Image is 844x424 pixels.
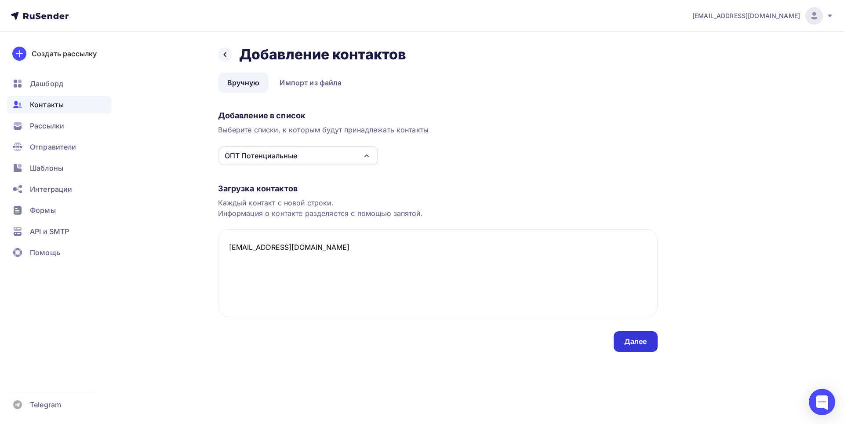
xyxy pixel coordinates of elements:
span: Отправители [30,142,76,152]
div: Выберите списки, к которым будут принадлежать контакты [218,124,658,135]
a: Формы [7,201,112,219]
a: Отправители [7,138,112,156]
div: Каждый контакт с новой строки. Информация о контакте разделяется с помощью запятой. [218,197,658,219]
a: Вручную [218,73,269,93]
span: Дашборд [30,78,63,89]
a: [EMAIL_ADDRESS][DOMAIN_NAME] [692,7,833,25]
div: Далее [624,336,647,347]
a: Дашборд [7,75,112,92]
div: Загрузка контактов [218,183,658,194]
span: Контакты [30,99,64,110]
span: API и SMTP [30,226,69,237]
button: ОПТ Потенциальные [218,146,378,166]
span: Интеграции [30,184,72,194]
span: Telegram [30,399,61,410]
a: Шаблоны [7,159,112,177]
div: Создать рассылку [32,48,97,59]
h2: Добавление контактов [239,46,407,63]
a: Контакты [7,96,112,113]
span: [EMAIL_ADDRESS][DOMAIN_NAME] [692,11,800,20]
span: Формы [30,205,56,216]
span: Помощь [30,247,60,258]
span: Шаблоны [30,163,63,173]
div: Добавление в список [218,110,658,121]
span: Рассылки [30,121,64,131]
a: Импорт из файла [270,73,351,93]
a: Рассылки [7,117,112,135]
div: ОПТ Потенциальные [225,150,297,161]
